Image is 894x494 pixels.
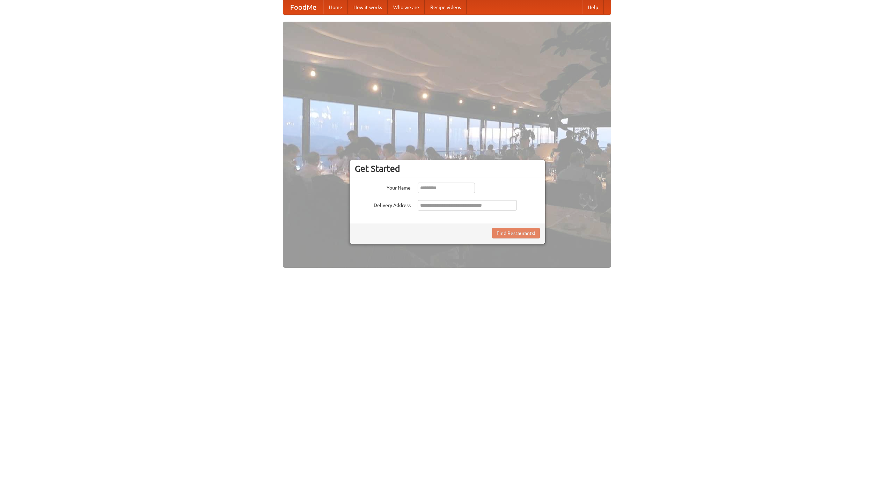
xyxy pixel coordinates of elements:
a: Home [323,0,348,14]
a: Recipe videos [425,0,467,14]
label: Delivery Address [355,200,411,209]
h3: Get Started [355,163,540,174]
button: Find Restaurants! [492,228,540,238]
a: How it works [348,0,388,14]
label: Your Name [355,183,411,191]
a: Help [582,0,604,14]
a: FoodMe [283,0,323,14]
a: Who we are [388,0,425,14]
